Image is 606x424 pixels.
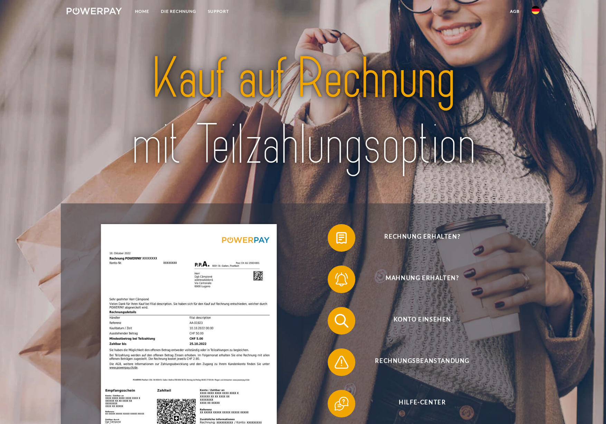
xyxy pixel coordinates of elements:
[333,229,350,247] img: qb_bill.svg
[328,390,507,417] button: Hilfe-Center
[338,224,507,252] span: Rechnung erhalten?
[67,8,122,15] img: logo-powerpay-white.svg
[202,5,235,18] a: SUPPORT
[155,5,202,18] a: DIE RECHNUNG
[328,307,507,335] button: Konto einsehen
[129,5,155,18] a: Home
[338,390,507,417] span: Hilfe-Center
[333,271,350,288] img: qb_bell.svg
[328,266,507,293] button: Mahnung erhalten?
[338,348,507,376] span: Rechnungsbeanstandung
[333,395,350,412] img: qb_help.svg
[333,354,350,371] img: qb_warning.svg
[328,348,507,376] button: Rechnungsbeanstandung
[328,224,507,252] button: Rechnung erhalten?
[338,307,507,335] span: Konto einsehen
[504,5,526,18] a: agb
[531,6,540,14] img: de
[338,266,507,293] span: Mahnung erhalten?
[333,312,350,329] img: qb_search.svg
[90,42,516,181] img: title-powerpay_de.svg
